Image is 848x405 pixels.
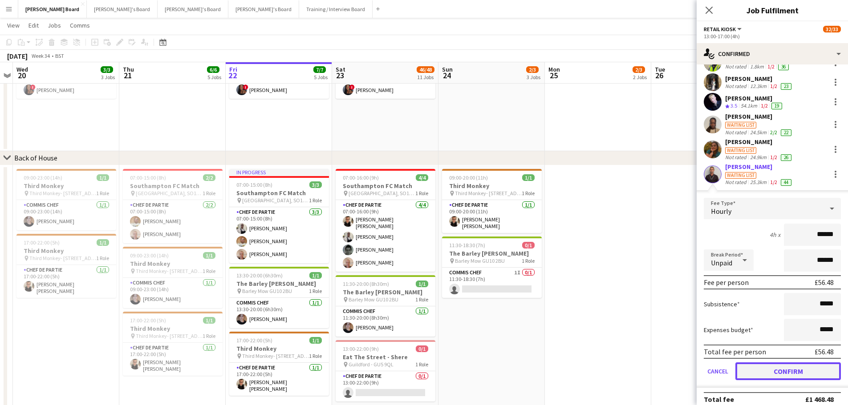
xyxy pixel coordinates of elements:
app-job-card: 17:00-22:00 (5h)1/1Third Monkey Third Monkey- [STREET_ADDRESS]1 RoleChef de Partie1/117:00-22:00 ... [16,234,116,298]
app-card-role: Chef de Partie3/307:00-15:00 (8h)[PERSON_NAME][PERSON_NAME][PERSON_NAME] [229,207,329,263]
span: 22 [228,70,237,80]
span: 1/1 [309,337,322,344]
div: 3 Jobs [527,74,540,80]
span: 21 [122,70,134,80]
h3: Third Monkey [442,182,542,190]
app-job-card: 09:00-23:00 (14h)1/1Third Monkey Third Monkey- [STREET_ADDRESS]1 RoleCommis Chef1/109:00-23:00 (1... [16,169,116,230]
span: 13:30-20:00 (6h30m) [236,272,283,279]
app-job-card: 11:30-20:00 (8h30m)1/1The Barley [PERSON_NAME] Barley Mow GU10 2BU1 RoleCommis Chef1/111:30-20:00... [336,275,435,337]
span: Mon [548,65,560,73]
span: Fri [229,65,237,73]
h3: Third Monkey [16,247,116,255]
span: Third Monkey- [STREET_ADDRESS] [136,268,203,274]
app-card-role: Commis Chef1/109:00-23:00 (14h)[PERSON_NAME] [123,278,223,308]
span: 17:00-22:00 (5h) [130,317,166,324]
div: BST [55,52,64,59]
app-card-role: Chef de Partie2/207:00-15:00 (8h)[PERSON_NAME][PERSON_NAME] [123,200,223,243]
div: 22 [781,129,791,136]
div: Waiting list [725,122,756,128]
span: View [7,21,20,29]
div: [PERSON_NAME] [725,75,793,83]
span: Jobs [48,21,61,29]
span: 23 [334,70,345,80]
span: Hourly [711,207,731,216]
div: 13:00-17:00 (4h) [704,33,841,40]
span: 1/1 [309,272,322,279]
span: 07:00-16:00 (9h) [343,174,379,181]
span: 1/1 [203,317,215,324]
div: Not rated [725,63,748,70]
div: 13:30-20:00 (6h30m)1/1The Barley [PERSON_NAME] Barley Mow GU10 2BU1 RoleCommis Chef1/113:30-20:00... [229,267,329,328]
span: 3/3 [309,181,322,188]
span: Unpaid [711,258,732,267]
button: [PERSON_NAME]'s Board [228,0,299,18]
span: 1 Role [203,333,215,339]
div: 07:00-16:00 (9h)4/4Southampton FC Match [GEOGRAPHIC_DATA], SO14 5FP1 RoleChef de Partie4/407:00-1... [336,169,435,272]
h3: Southampton FC Match [336,182,435,190]
span: 1 Role [96,255,109,261]
span: 0/1 [416,345,428,352]
div: 12.3km [748,83,768,90]
span: 09:00-20:00 (11h) [449,174,488,181]
app-card-role: Commis Chef1/109:00-23:00 (14h)[PERSON_NAME] [16,200,116,230]
span: 1/1 [416,281,428,287]
div: [PERSON_NAME] [725,112,793,120]
button: [PERSON_NAME]'s Board [87,0,158,18]
span: 1 Role [522,190,535,196]
span: 09:00-23:00 (14h) [24,174,62,181]
span: [GEOGRAPHIC_DATA], SO14 5FP [349,190,415,196]
a: Comms [66,20,93,31]
div: 2 Jobs [633,74,647,80]
span: 2/3 [633,66,645,73]
button: [PERSON_NAME]'s Board [158,0,228,18]
div: Not rated [725,154,748,161]
app-job-card: 13:00-22:00 (9h)0/1Eat The Street - Shere Guildford - GU5 9QL1 RoleChef de Partie0/113:00-22:00 (9h) [336,340,435,401]
div: 17:00-22:00 (5h)1/1Third Monkey Third Monkey- [STREET_ADDRESS]1 RoleChef de Partie1/117:00-22:00 ... [229,332,329,396]
span: 25 [547,70,560,80]
label: Subsistence [704,300,740,308]
span: 1 Role [522,257,535,264]
span: 1 Role [415,296,428,303]
app-card-role: Chef de Partie1/117:00-22:00 (5h)[PERSON_NAME] [PERSON_NAME] [123,343,223,376]
div: [PERSON_NAME] [725,163,793,171]
h3: The Barley [PERSON_NAME] [336,288,435,296]
span: 1 Role [309,288,322,294]
div: 19 [771,103,782,109]
h3: The Barley [PERSON_NAME] [229,280,329,288]
span: 1/1 [97,239,109,246]
span: 17:00-22:00 (5h) [24,239,60,246]
div: 54.1km [739,102,759,110]
span: 1 Role [203,268,215,274]
span: 1 Role [203,190,215,196]
span: 20 [15,70,28,80]
span: 09:00-23:00 (14h) [130,252,169,259]
div: 5 Jobs [314,74,328,80]
button: [PERSON_NAME] Board [18,0,87,18]
span: 6/6 [207,66,219,73]
span: Sun [442,65,453,73]
app-job-card: 07:00-15:00 (8h)2/2Southampton FC Match [GEOGRAPHIC_DATA], SO14 5FP1 RoleChef de Partie2/207:00-1... [123,169,223,243]
div: Confirmed [697,43,848,64]
span: 1 Role [309,353,322,359]
div: 25.3km [748,179,768,186]
div: 4h x [770,231,780,239]
span: Guildford - GU5 9QL [349,361,394,368]
span: Barley Mow GU10 2BU [242,288,292,294]
app-skills-label: 1/2 [761,102,768,109]
h3: Third Monkey [229,345,329,353]
span: ! [243,84,248,90]
span: 17:00-22:00 (5h) [236,337,272,344]
button: Confirm [735,362,841,380]
app-card-role: Chef de Partie0/113:00-22:00 (9h) [336,371,435,401]
app-job-card: 11:30-18:30 (7h)0/1The Barley [PERSON_NAME] Barley Mow GU10 2BU1 RoleCommis Chef1I0/111:30-18:30 ... [442,237,542,298]
span: Third Monkey- [STREET_ADDRESS] [136,333,203,339]
button: Cancel [704,362,732,380]
div: In progress [229,169,329,176]
span: Sat [336,65,345,73]
label: Expenses budget [704,326,753,334]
